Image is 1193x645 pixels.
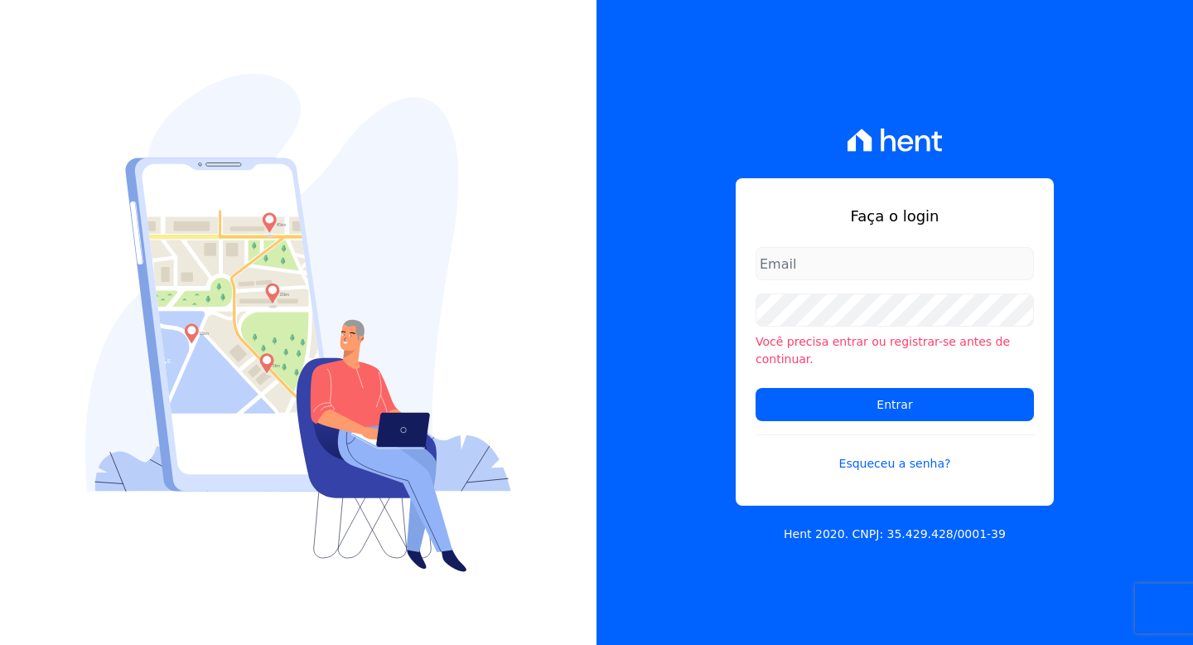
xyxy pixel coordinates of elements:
a: Esqueceu a senha? [756,434,1034,473]
input: Email [756,247,1034,280]
input: Entrar [756,388,1034,421]
p: Hent 2020. CNPJ: 35.429.428/0001-39 [784,526,1006,543]
img: Login [85,74,511,572]
h1: Faça o login [756,205,1034,227]
li: Você precisa entrar ou registrar-se antes de continuar. [756,333,1034,368]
